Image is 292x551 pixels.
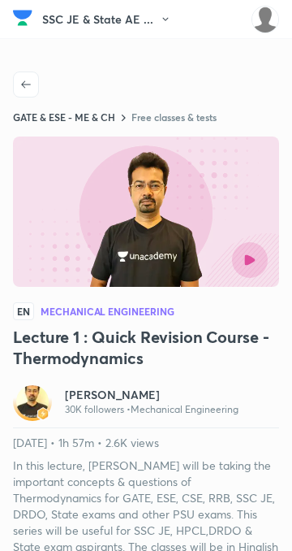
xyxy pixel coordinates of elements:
[16,385,49,418] img: Avatar
[37,408,49,419] img: badge
[41,306,174,316] h4: Mechanical Engineering
[13,111,115,124] a: GATE & ESE - ME & CH
[13,6,32,34] a: Company Logo
[251,6,279,33] img: Ajay Kumar
[13,302,34,320] span: EN
[13,435,279,451] p: [DATE] • 1h 57m • 2.6K views
[13,382,52,421] a: Avatarbadge
[65,403,238,416] p: 30K followers • Mechanical Engineering
[13,137,279,287] img: edu-image
[65,387,238,403] a: [PERSON_NAME]
[131,111,217,124] a: Free classes & tests
[42,7,181,32] button: SSC JE & State AE ...
[13,6,32,30] img: Company Logo
[13,327,279,369] h3: Lecture 1 : Quick Revision Course - Thermodynamics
